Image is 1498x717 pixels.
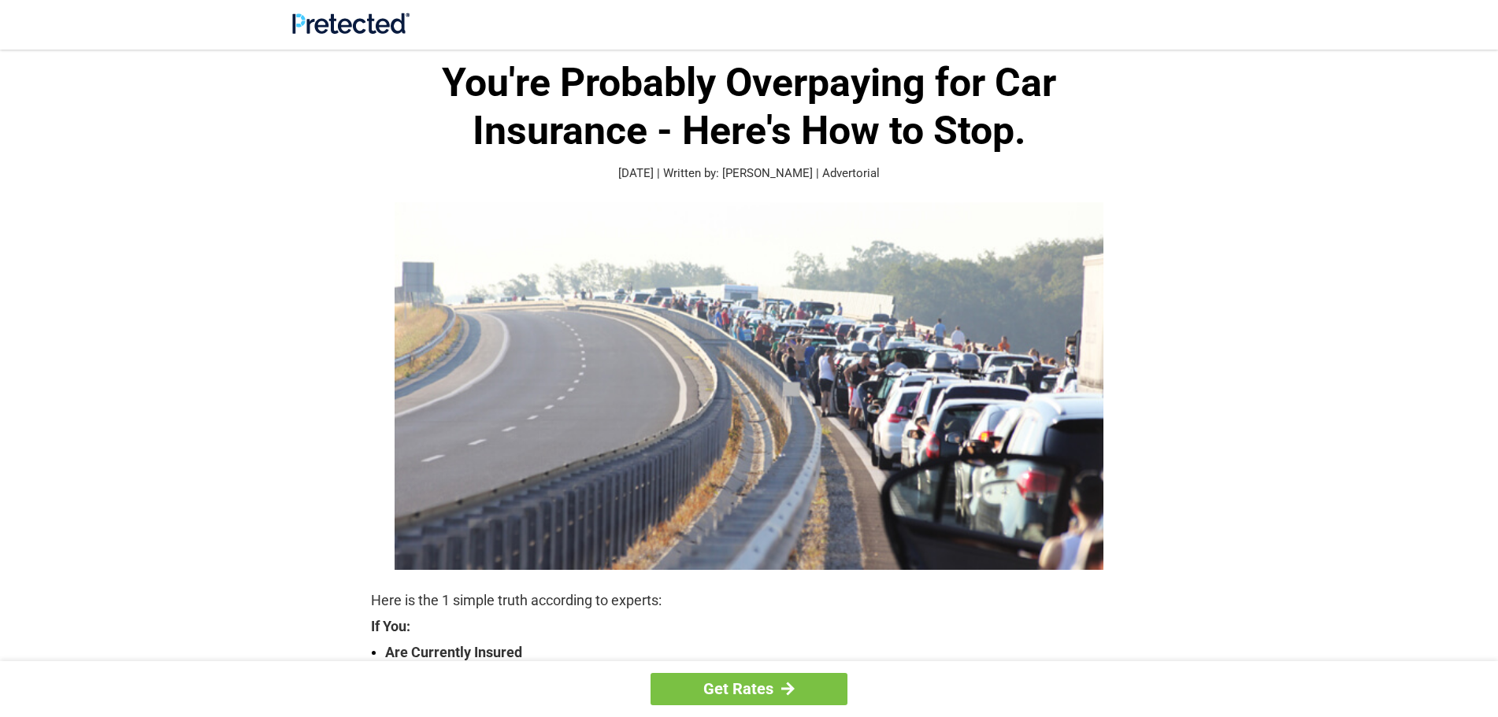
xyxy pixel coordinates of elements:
[371,164,1127,183] p: [DATE] | Written by: [PERSON_NAME] | Advertorial
[651,673,847,705] a: Get Rates
[385,641,1127,663] strong: Are Currently Insured
[371,589,1127,612] p: Here is the 1 simple truth according to experts:
[292,22,410,37] a: Site Logo
[371,59,1127,155] h1: You're Probably Overpaying for Car Insurance - Here's How to Stop.
[371,619,1127,634] strong: If You:
[292,13,410,34] img: Site Logo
